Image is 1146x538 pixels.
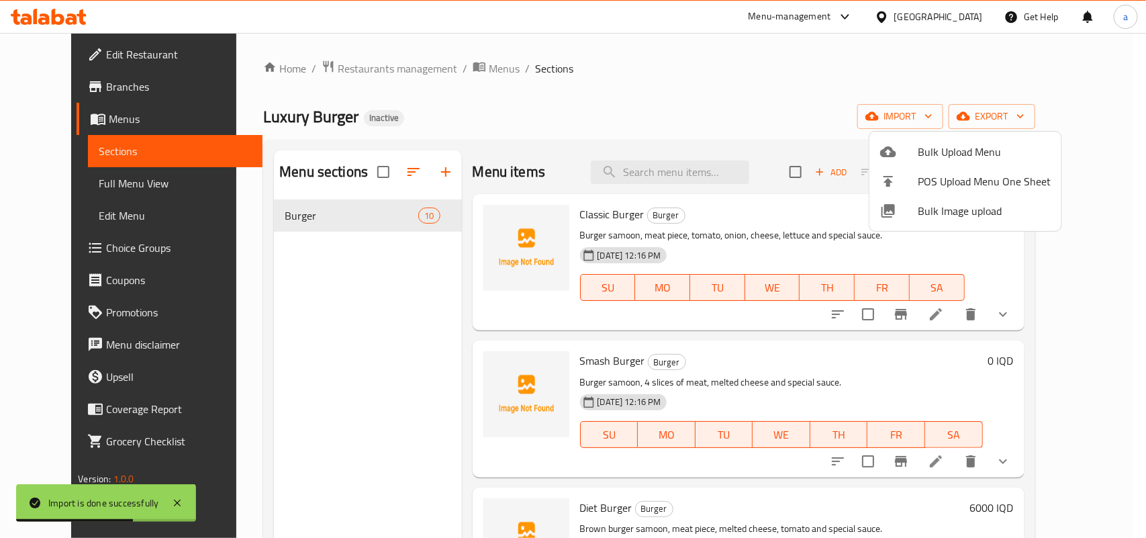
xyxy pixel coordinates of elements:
[918,203,1051,219] span: Bulk Image upload
[869,167,1061,196] li: POS Upload Menu One Sheet
[918,144,1051,160] span: Bulk Upload Menu
[48,496,158,510] div: Import is done successfully
[918,173,1051,189] span: POS Upload Menu One Sheet
[869,137,1061,167] li: Upload bulk menu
